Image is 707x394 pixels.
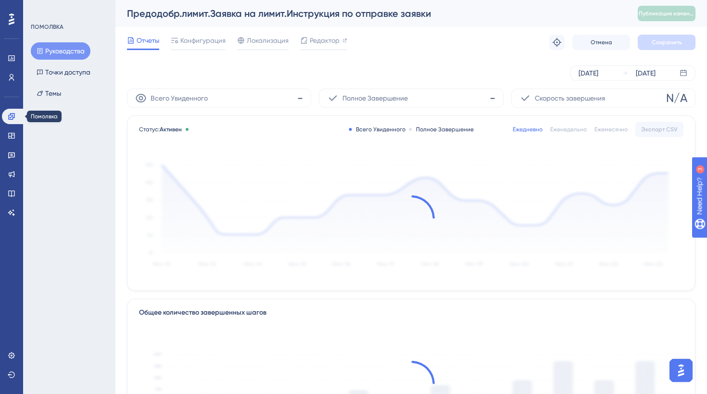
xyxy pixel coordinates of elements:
[594,126,628,133] ya-tr-span: Ежемесячно
[572,35,630,50] button: Отмена
[490,90,495,106] span: -
[356,126,405,133] ya-tr-span: Всего Увиденного
[635,122,683,137] button: Экспорт CSV
[127,8,182,19] ya-tr-span: Предодобр.
[160,126,182,133] ya-tr-span: Активен
[182,8,210,19] ya-tr-span: лимит.
[342,94,408,102] ya-tr-span: Полное Завершение
[45,88,61,99] ya-tr-span: Темы
[45,45,85,57] ya-tr-span: Руководства
[579,69,598,77] ya-tr-span: [DATE]
[247,37,289,44] ya-tr-span: Локализация
[180,37,226,44] ya-tr-span: Конфигурация
[23,2,60,14] span: Need Help?
[297,90,303,106] span: -
[210,8,287,19] ya-tr-span: Заявка на лимит.
[591,39,612,46] ya-tr-span: Отмена
[550,126,587,133] ya-tr-span: Еженедельно
[638,6,695,21] button: Публикация изменений
[31,24,63,30] ya-tr-span: ПОМОЛВКА
[287,8,431,19] ya-tr-span: Инструкция по отправке заявки
[67,5,70,13] div: 3
[641,126,678,133] ya-tr-span: Экспорт CSV
[667,356,695,385] iframe: Запуск ИИ-помощника UserGuiding
[652,39,682,46] ya-tr-span: Сохранить
[151,94,208,102] ya-tr-span: Всего Увиденного
[137,37,159,44] ya-tr-span: Отчеты
[31,85,67,102] button: Темы
[310,37,340,44] ya-tr-span: Редактор
[45,66,90,78] ya-tr-span: Точки доступа
[139,308,266,317] ya-tr-span: Общее количество завершенных шагов
[139,126,160,133] ya-tr-span: Статус:
[513,126,543,133] ya-tr-span: Ежедневно
[666,91,687,105] ya-tr-span: N/A
[636,69,656,77] ya-tr-span: [DATE]
[535,94,605,102] ya-tr-span: Скорость завершения
[416,126,474,133] ya-tr-span: Полное Завершение
[31,42,90,60] button: Руководства
[638,35,695,50] button: Сохранить
[31,64,96,81] button: Точки доступа
[639,10,694,17] span: Публикация изменений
